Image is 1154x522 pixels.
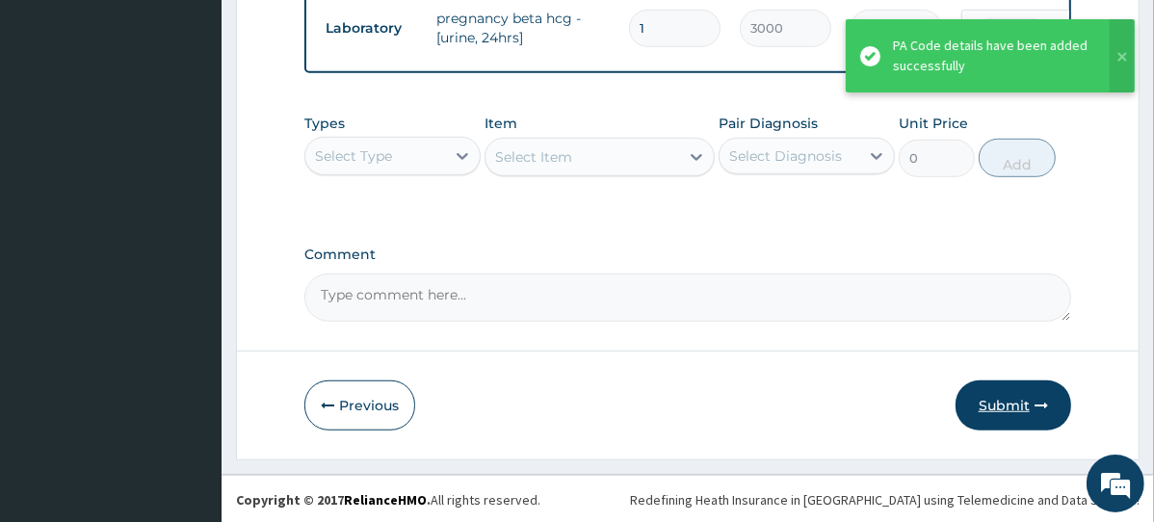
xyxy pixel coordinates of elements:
strong: Copyright © 2017 . [236,491,431,509]
td: Laboratory [316,11,427,46]
label: Unit Price [899,114,968,133]
textarea: Type your message and hit 'Enter' [10,331,367,399]
span: We're online! [112,145,266,340]
div: Select Diagnosis [729,146,842,166]
div: Chat with us now [100,108,324,133]
label: Item [485,114,517,133]
button: Add [979,139,1056,177]
label: Types [304,116,345,132]
button: Submit [956,380,1071,431]
div: Redefining Heath Insurance in [GEOGRAPHIC_DATA] using Telemedicine and Data Science! [630,490,1140,509]
button: Previous [304,380,415,431]
label: Comment [304,247,1071,263]
a: RelianceHMO [344,491,427,509]
div: Select Type [315,146,392,166]
div: PA Code details have been added successfully [893,36,1091,76]
div: Minimize live chat window [316,10,362,56]
img: d_794563401_company_1708531726252_794563401 [36,96,78,144]
label: Pair Diagnosis [719,114,818,133]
